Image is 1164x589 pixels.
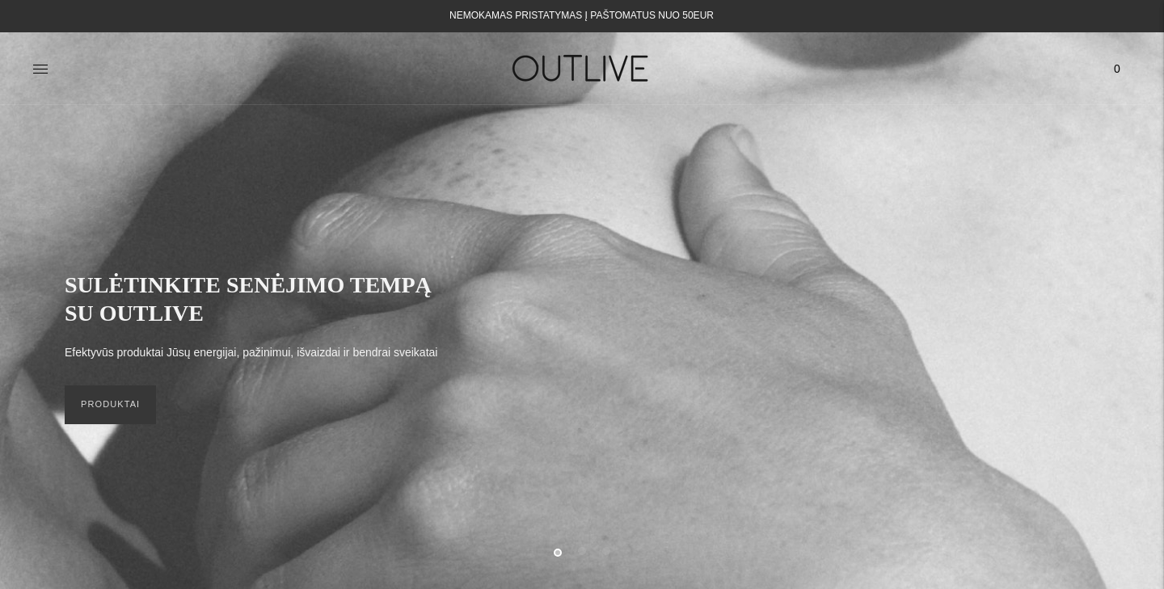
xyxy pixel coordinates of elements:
p: Efektyvūs produktai Jūsų energijai, pažinimui, išvaizdai ir bendrai sveikatai [65,343,437,363]
a: PRODUKTAI [65,385,156,424]
h2: SULĖTINKITE SENĖJIMO TEMPĄ SU OUTLIVE [65,271,453,327]
img: OUTLIVE [481,40,683,96]
button: Move carousel to slide 3 [602,547,610,555]
a: 0 [1103,51,1132,86]
span: 0 [1106,57,1128,80]
button: Move carousel to slide 2 [578,547,586,555]
button: Move carousel to slide 1 [554,549,562,557]
div: NEMOKAMAS PRISTATYMAS Į PAŠTOMATUS NUO 50EUR [449,6,714,26]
